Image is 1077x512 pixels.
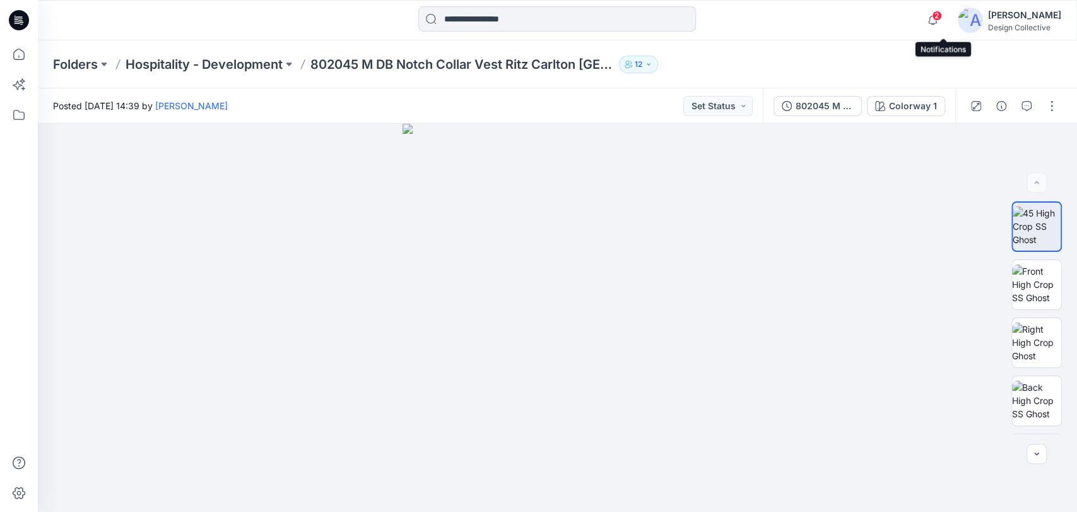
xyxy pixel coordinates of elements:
img: eyJhbGciOiJIUzI1NiIsImtpZCI6IjAiLCJzbHQiOiJzZXMiLCJ0eXAiOiJKV1QifQ.eyJkYXRhIjp7InR5cGUiOiJzdG9yYW... [403,124,713,512]
img: Front High Crop SS Ghost [1012,265,1061,304]
button: Colorway 1 [867,96,945,116]
div: 802045 M DB Notch Collar Vest Ritz Carlton [GEOGRAPHIC_DATA] [796,99,854,113]
span: 2 [932,11,942,21]
a: Hospitality - Development [126,56,283,73]
img: Back High Crop SS Ghost [1012,381,1061,420]
img: 45 High Crop SS Ghost [1013,206,1061,246]
p: 12 [635,57,642,71]
p: 802045 M DB Notch Collar Vest Ritz Carlton [GEOGRAPHIC_DATA] [310,56,614,73]
button: 12 [619,56,658,73]
span: Posted [DATE] 14:39 by [53,99,228,112]
div: Design Collective [988,23,1061,32]
img: avatar [958,8,983,33]
img: Right High Crop Ghost [1012,323,1061,362]
div: [PERSON_NAME] [988,8,1061,23]
div: Colorway 1 [889,99,937,113]
a: Folders [53,56,98,73]
button: Details [991,96,1011,116]
button: 802045 M DB Notch Collar Vest Ritz Carlton [GEOGRAPHIC_DATA] [774,96,862,116]
a: [PERSON_NAME] [155,100,228,111]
